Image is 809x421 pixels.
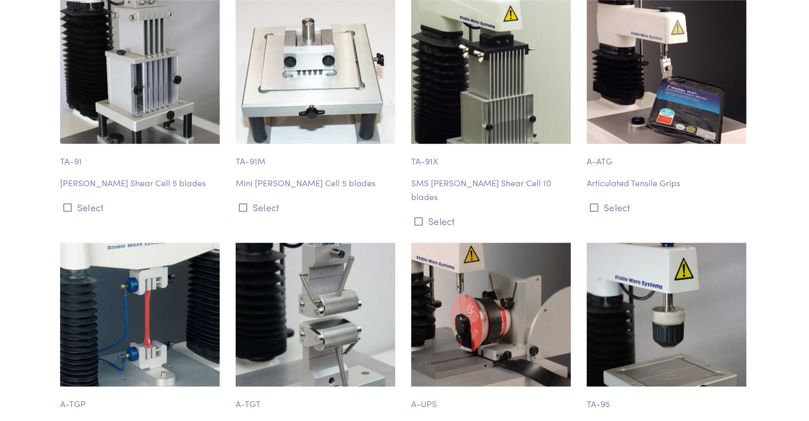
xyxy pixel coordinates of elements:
p: TA-91 [60,144,223,168]
p: A-UPS [411,386,574,411]
p: A-TGP [60,386,223,411]
img: grip-a_ups-universal-peel-rig-2.jpg [411,243,571,386]
p: A-TGT [236,386,398,411]
p: SMS [PERSON_NAME] Shear Cell 10 blades [411,176,574,203]
p: Mini [PERSON_NAME] Cell 5 blades [236,176,398,190]
img: ta-95_adjustable-chuck2.jpg [587,243,746,386]
p: TA-95 [587,386,749,411]
p: [PERSON_NAME] Shear Cell 5 blades [60,176,223,190]
img: grip-a_tgp-pneumatic-tensile-grips-2.jpg [60,243,220,386]
button: Select [411,212,574,230]
button: Select [60,199,223,216]
p: TA-91X [411,144,574,168]
button: Select [587,199,749,216]
p: Articulated Tensile Grips [587,176,749,190]
p: TA-91M [236,144,398,168]
img: grip-a-tgt-self-tightening-roller-grips-2.jpg [236,243,395,386]
button: Select [236,199,398,216]
p: A-ATG [587,144,749,168]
